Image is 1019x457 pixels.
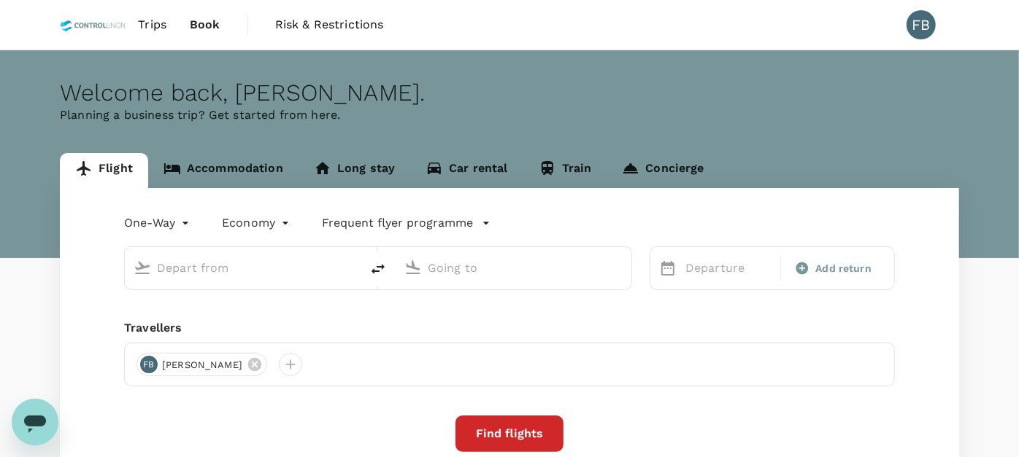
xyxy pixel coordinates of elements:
a: Accommodation [148,153,299,188]
input: Going to [428,257,601,279]
input: Depart from [157,257,330,279]
button: Frequent flyer programme [322,214,491,232]
div: FB [140,356,158,373]
a: Flight [60,153,148,188]
p: Planning a business trip? Get started from here. [60,106,959,124]
a: Car rental [410,153,523,188]
div: Welcome back , [PERSON_NAME] . [60,79,959,106]
button: delete [361,251,396,286]
div: FB [907,10,936,39]
div: One-Way [124,211,193,235]
a: Concierge [607,153,719,188]
span: Trips [138,16,166,34]
span: Risk & Restrictions [275,16,384,34]
iframe: Button to launch messaging window [12,399,58,445]
div: FB[PERSON_NAME] [136,353,267,376]
div: Economy [222,211,293,235]
a: Train [523,153,607,188]
img: Control Union Malaysia Sdn. Bhd. [60,9,126,41]
p: Departure [685,259,772,277]
button: Open [621,266,624,269]
span: Book [190,16,220,34]
a: Long stay [299,153,410,188]
span: Add return [815,261,872,276]
p: Frequent flyer programme [322,214,473,232]
button: Find flights [455,415,564,452]
button: Open [350,266,353,269]
span: [PERSON_NAME] [153,358,251,372]
div: Travellers [124,319,895,337]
